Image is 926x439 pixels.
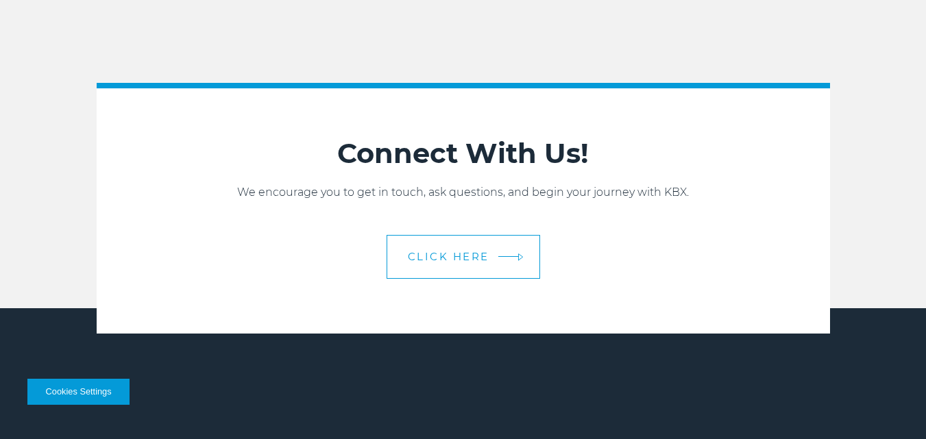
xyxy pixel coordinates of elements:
[387,235,540,279] a: CLICK HERE arrow arrow
[517,253,523,261] img: arrow
[408,251,489,262] span: CLICK HERE
[97,136,830,171] h2: Connect With Us!
[97,184,830,201] p: We encourage you to get in touch, ask questions, and begin your journey with KBX.
[27,379,130,405] button: Cookies Settings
